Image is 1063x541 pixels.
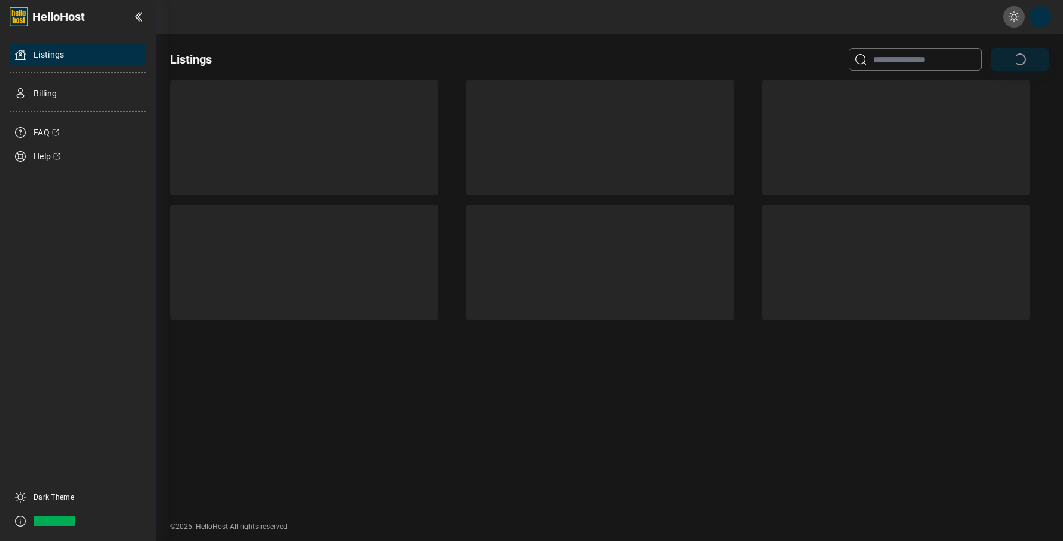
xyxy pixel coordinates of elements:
[34,49,65,61] span: Listings
[10,122,146,143] a: FAQ
[34,150,51,162] span: Help
[170,51,212,68] h2: Listings
[34,492,74,502] a: Dark Theme
[10,146,146,167] a: Help
[156,522,1063,541] div: ©2025. HelloHost All rights reserved.
[34,87,57,99] span: Billing
[34,512,75,530] span: v0.7.1-11
[10,7,85,26] a: HelloHost
[10,7,29,26] img: logo-full.png
[34,126,50,138] span: FAQ
[32,8,85,25] span: HelloHost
